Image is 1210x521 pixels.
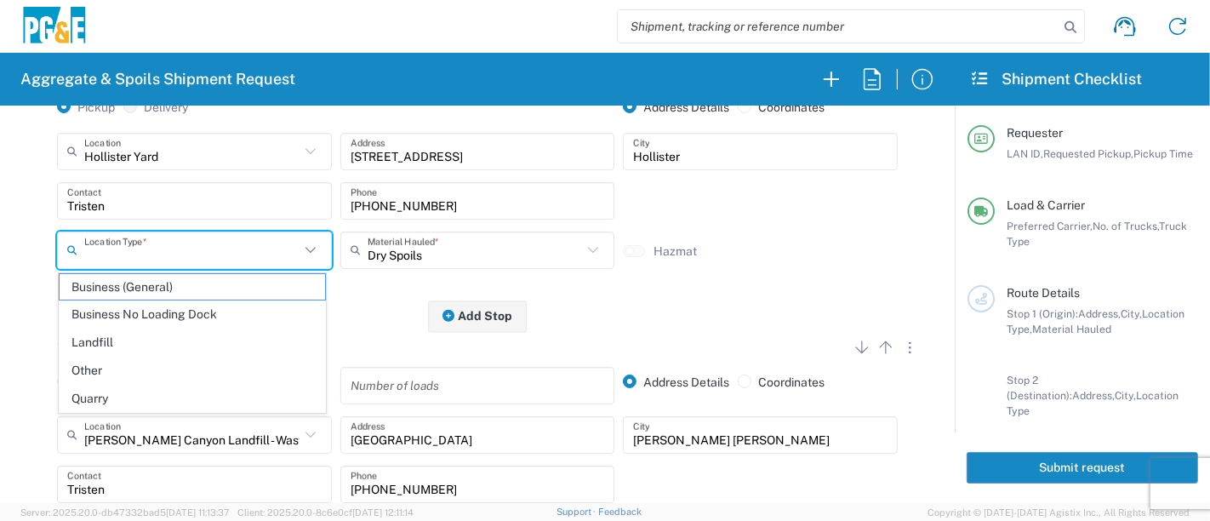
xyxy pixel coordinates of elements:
[1007,374,1072,402] span: Stop 2 (Destination):
[738,375,825,390] label: Coordinates
[738,100,825,115] label: Coordinates
[1093,220,1159,232] span: No. of Trucks,
[598,507,642,517] a: Feedback
[1115,389,1136,402] span: City,
[20,69,295,89] h2: Aggregate & Spoils Shipment Request
[20,7,88,47] img: pge
[967,452,1198,484] button: Submit request
[1007,198,1085,212] span: Load & Carrier
[1078,307,1121,320] span: Address,
[1007,147,1043,160] span: LAN ID,
[1032,323,1111,335] span: Material Hauled
[1072,389,1115,402] span: Address,
[237,507,414,518] span: Client: 2025.20.0-8c6e0cf
[623,100,729,115] label: Address Details
[623,375,729,390] label: Address Details
[618,10,1059,43] input: Shipment, tracking or reference number
[60,386,326,412] span: Quarry
[927,505,1190,520] span: Copyright © [DATE]-[DATE] Agistix Inc., All Rights Reserved
[428,301,527,332] button: Add Stop
[1121,307,1142,320] span: City,
[1007,126,1063,140] span: Requester
[1043,147,1133,160] span: Requested Pickup,
[970,69,1142,89] h2: Shipment Checklist
[1007,220,1093,232] span: Preferred Carrier,
[1133,147,1193,160] span: Pickup Time
[60,274,326,301] span: Business (General)
[166,507,230,518] span: [DATE] 11:13:37
[556,507,599,517] a: Support
[60,301,326,328] span: Business No Loading Dock
[60,329,326,356] span: Landfill
[1007,286,1080,300] span: Route Details
[1007,307,1078,320] span: Stop 1 (Origin):
[60,358,326,384] span: Other
[20,507,230,518] span: Server: 2025.20.0-db47332bad5
[654,243,697,259] label: Hazmat
[352,507,414,518] span: [DATE] 12:11:14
